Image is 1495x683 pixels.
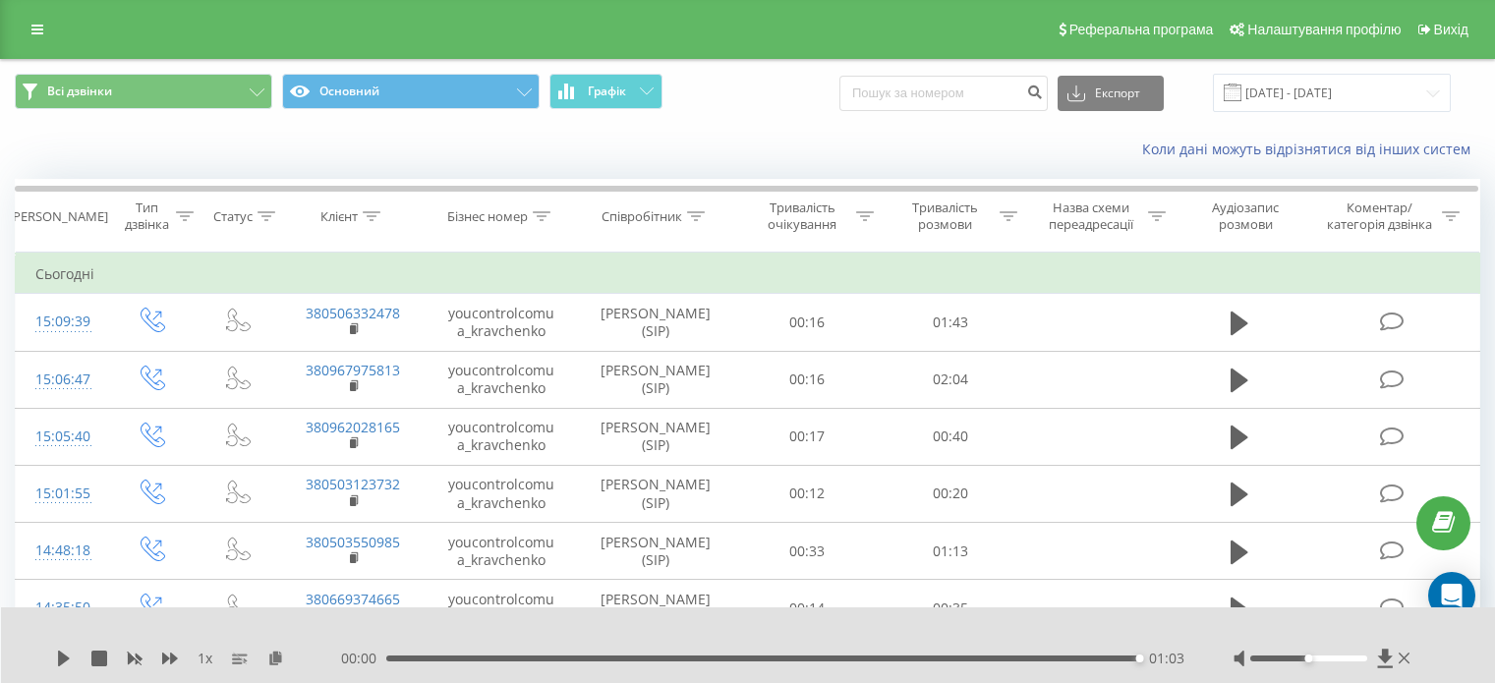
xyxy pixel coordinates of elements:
[549,74,662,109] button: Графік
[282,74,540,109] button: Основний
[879,294,1021,351] td: 01:43
[35,532,87,570] div: 14:48:18
[35,475,87,513] div: 15:01:55
[839,76,1048,111] input: Пошук за номером
[1058,76,1164,111] button: Експорт
[1434,22,1468,37] span: Вихід
[341,649,386,668] span: 00:00
[736,580,879,637] td: 00:14
[1136,655,1144,662] div: Accessibility label
[320,208,358,225] div: Клієнт
[879,465,1021,522] td: 00:20
[879,523,1021,580] td: 01:13
[879,580,1021,637] td: 00:35
[427,351,575,408] td: youcontrolcomua_kravchenko
[602,208,682,225] div: Співробітник
[1149,649,1184,668] span: 01:03
[35,361,87,399] div: 15:06:47
[576,523,736,580] td: [PERSON_NAME] (SIP)
[576,294,736,351] td: [PERSON_NAME] (SIP)
[736,351,879,408] td: 00:16
[35,303,87,341] div: 15:09:39
[427,465,575,522] td: youcontrolcomua_kravchenko
[896,199,995,233] div: Тривалість розмови
[1247,22,1401,37] span: Налаштування профілю
[306,304,400,322] a: 380506332478
[35,418,87,456] div: 15:05:40
[576,408,736,465] td: [PERSON_NAME] (SIP)
[198,649,212,668] span: 1 x
[306,590,400,608] a: 380669374665
[736,523,879,580] td: 00:33
[427,408,575,465] td: youcontrolcomua_kravchenko
[576,351,736,408] td: [PERSON_NAME] (SIP)
[427,294,575,351] td: youcontrolcomua_kravchenko
[736,408,879,465] td: 00:17
[306,475,400,493] a: 380503123732
[576,465,736,522] td: [PERSON_NAME] (SIP)
[1304,655,1312,662] div: Accessibility label
[1188,199,1303,233] div: Аудіозапис розмови
[1322,199,1437,233] div: Коментар/категорія дзвінка
[879,351,1021,408] td: 02:04
[427,580,575,637] td: youcontrolcomua_kravchenko
[427,523,575,580] td: youcontrolcomua_kravchenko
[879,408,1021,465] td: 00:40
[15,74,272,109] button: Всі дзвінки
[1069,22,1214,37] span: Реферальна програма
[124,199,170,233] div: Тип дзвінка
[1142,140,1480,158] a: Коли дані можуть відрізнятися вiд інших систем
[1428,572,1475,619] div: Open Intercom Messenger
[588,85,626,98] span: Графік
[9,208,108,225] div: [PERSON_NAME]
[213,208,253,225] div: Статус
[576,580,736,637] td: [PERSON_NAME] (SIP)
[447,208,528,225] div: Бізнес номер
[736,465,879,522] td: 00:12
[16,255,1480,294] td: Сьогодні
[1040,199,1143,233] div: Назва схеми переадресації
[306,418,400,436] a: 380962028165
[35,589,87,627] div: 14:35:50
[306,361,400,379] a: 380967975813
[754,199,852,233] div: Тривалість очікування
[736,294,879,351] td: 00:16
[306,533,400,551] a: 380503550985
[47,84,112,99] span: Всі дзвінки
